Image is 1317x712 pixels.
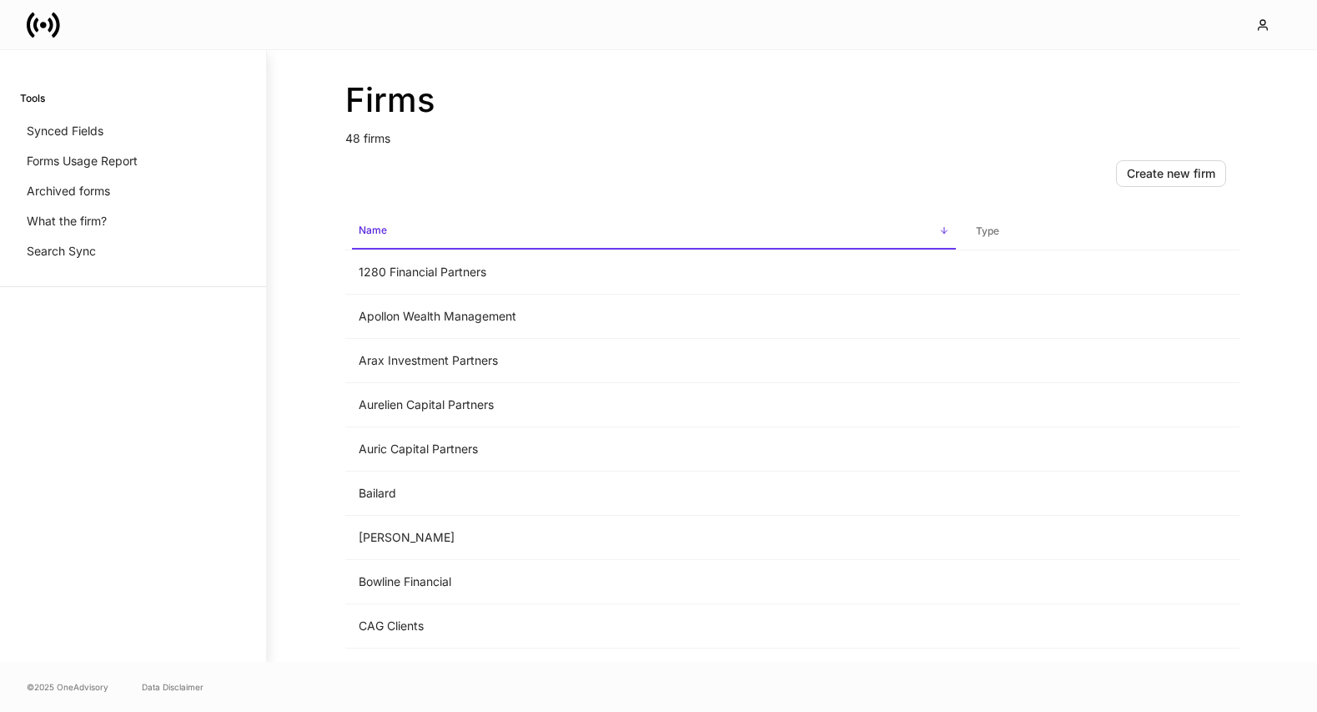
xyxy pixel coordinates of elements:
[345,295,963,339] td: Apollon Wealth Management
[20,206,246,236] a: What the firm?
[345,649,963,693] td: Canopy Wealth
[345,80,1239,120] h2: Firms
[969,215,1233,249] span: Type
[352,214,956,250] span: Name
[345,516,963,560] td: [PERSON_NAME]
[345,560,963,604] td: Bowline Financial
[27,153,138,169] p: Forms Usage Report
[20,116,246,146] a: Synced Fields
[345,472,963,516] td: Bailard
[359,222,387,238] h6: Name
[27,243,96,260] p: Search Sync
[345,604,963,649] td: CAG Clients
[345,120,1239,147] p: 48 firms
[27,183,110,199] p: Archived forms
[345,427,963,472] td: Auric Capital Partners
[976,223,999,239] h6: Type
[1116,160,1226,187] button: Create new firm
[345,250,963,295] td: 1280 Financial Partners
[27,123,103,139] p: Synced Fields
[27,680,108,694] span: © 2025 OneAdvisory
[345,339,963,383] td: Arax Investment Partners
[142,680,204,694] a: Data Disclaimer
[20,176,246,206] a: Archived forms
[20,90,45,106] h6: Tools
[27,213,107,230] p: What the firm?
[20,236,246,266] a: Search Sync
[345,383,963,427] td: Aurelien Capital Partners
[20,146,246,176] a: Forms Usage Report
[1127,165,1215,182] div: Create new firm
